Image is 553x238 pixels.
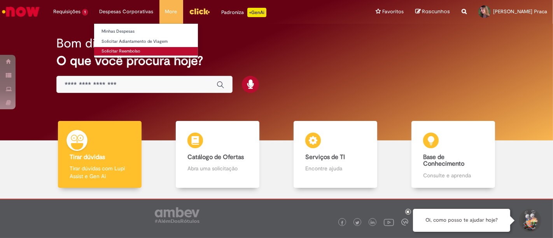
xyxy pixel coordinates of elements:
[222,8,266,17] div: Padroniza
[41,121,159,188] a: Tirar dúvidas Tirar dúvidas com Lupi Assist e Gen Ai
[159,121,276,188] a: Catálogo de Ofertas Abra uma solicitação
[384,217,394,227] img: logo_footer_youtube.png
[70,153,105,161] b: Tirar dúvidas
[187,153,244,161] b: Catálogo de Ofertas
[189,5,210,17] img: click_logo_yellow_360x200.png
[56,37,150,50] h2: Bom dia, Zenaria
[518,209,541,232] button: Iniciar Conversa de Suporte
[276,121,394,188] a: Serviços de TI Encontre ajuda
[165,8,177,16] span: More
[155,207,199,223] img: logo_footer_ambev_rotulo_gray.png
[423,153,464,168] b: Base de Conhecimento
[394,121,512,188] a: Base de Conhecimento Consulte e aprenda
[493,8,547,15] span: [PERSON_NAME] Praca
[56,54,497,68] h2: O que você procura hoje?
[94,27,198,36] a: Minhas Despesas
[100,8,154,16] span: Despesas Corporativas
[415,8,450,16] a: Rascunhos
[340,221,344,225] img: logo_footer_facebook.png
[187,164,247,172] p: Abra uma solicitação
[247,8,266,17] p: +GenAi
[401,219,408,226] img: logo_footer_workplace.png
[1,4,41,19] img: ServiceNow
[94,23,198,58] ul: Despesas Corporativas
[305,164,365,172] p: Encontre ajuda
[53,8,80,16] span: Requisições
[371,220,374,225] img: logo_footer_linkedin.png
[305,153,345,161] b: Serviços de TI
[382,8,404,16] span: Favoritos
[423,171,483,179] p: Consulte e aprenda
[94,37,198,46] a: Solicitar Adiantamento de Viagem
[413,209,510,232] div: Oi, como posso te ajudar hoje?
[94,47,198,56] a: Solicitar Reembolso
[422,8,450,15] span: Rascunhos
[82,9,88,16] span: 1
[355,221,359,225] img: logo_footer_twitter.png
[70,164,129,180] p: Tirar dúvidas com Lupi Assist e Gen Ai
